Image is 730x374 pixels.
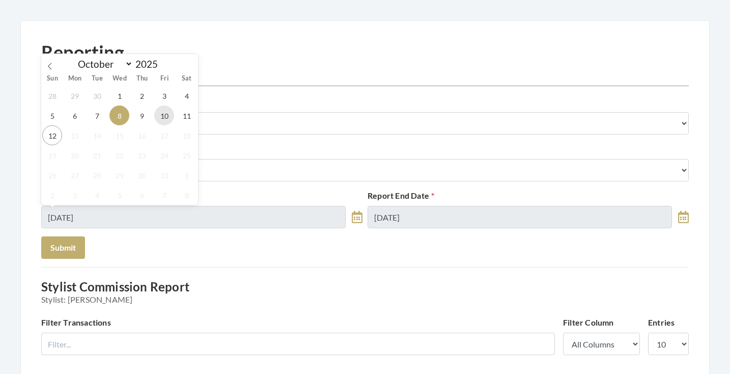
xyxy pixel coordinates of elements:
button: Submit [41,236,85,259]
span: November 6, 2025 [132,185,152,205]
label: Report End Date [368,190,434,202]
span: October 11, 2025 [177,105,196,125]
span: October 30, 2025 [132,165,152,185]
span: November 4, 2025 [87,185,107,205]
input: Select Date [41,206,346,228]
span: October 15, 2025 [109,125,129,145]
span: October 26, 2025 [42,165,62,185]
span: October 16, 2025 [132,125,152,145]
span: October 21, 2025 [87,145,107,165]
span: Stylist: [PERSON_NAME] [41,295,689,304]
input: Select Date [368,206,672,228]
span: November 8, 2025 [177,185,196,205]
span: October 22, 2025 [109,145,129,165]
span: October 5, 2025 [42,105,62,125]
span: November 5, 2025 [109,185,129,205]
h3: Stylist Commission Report [41,280,689,304]
a: toggle [352,206,362,228]
span: October 3, 2025 [154,86,174,105]
span: November 2, 2025 [42,185,62,205]
span: September 29, 2025 [65,86,85,105]
span: Fri [153,75,176,82]
label: Entries [648,316,675,329]
span: October 10, 2025 [154,105,174,125]
h2: Report Options [41,75,689,88]
input: Year [133,58,166,70]
span: October 2, 2025 [132,86,152,105]
span: October 20, 2025 [65,145,85,165]
span: October 17, 2025 [154,125,174,145]
span: September 28, 2025 [42,86,62,105]
span: October 8, 2025 [109,105,129,125]
span: October 25, 2025 [177,145,196,165]
span: November 3, 2025 [65,185,85,205]
span: Tue [86,75,108,82]
a: toggle [678,206,689,228]
span: October 19, 2025 [42,145,62,165]
span: November 7, 2025 [154,185,174,205]
span: October 7, 2025 [87,105,107,125]
span: October 18, 2025 [177,125,196,145]
span: Mon [64,75,86,82]
span: Sun [41,75,64,82]
span: September 30, 2025 [87,86,107,105]
span: October 29, 2025 [109,165,129,185]
span: November 1, 2025 [177,165,196,185]
span: Wed [108,75,131,82]
input: Filter... [41,333,555,355]
span: October 23, 2025 [132,145,152,165]
span: October 6, 2025 [65,105,85,125]
label: Filter Transactions [41,316,111,329]
span: October 24, 2025 [154,145,174,165]
span: October 27, 2025 [65,165,85,185]
span: October 1, 2025 [109,86,129,105]
span: Sat [176,75,198,82]
span: October 9, 2025 [132,105,152,125]
span: October 13, 2025 [65,125,85,145]
span: October 12, 2025 [42,125,62,145]
h1: Reporting [41,41,124,63]
label: Filter Column [563,316,614,329]
span: October 14, 2025 [87,125,107,145]
span: October 28, 2025 [87,165,107,185]
span: October 31, 2025 [154,165,174,185]
span: October 4, 2025 [177,86,196,105]
select: Month [73,58,133,70]
span: Thu [131,75,153,82]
